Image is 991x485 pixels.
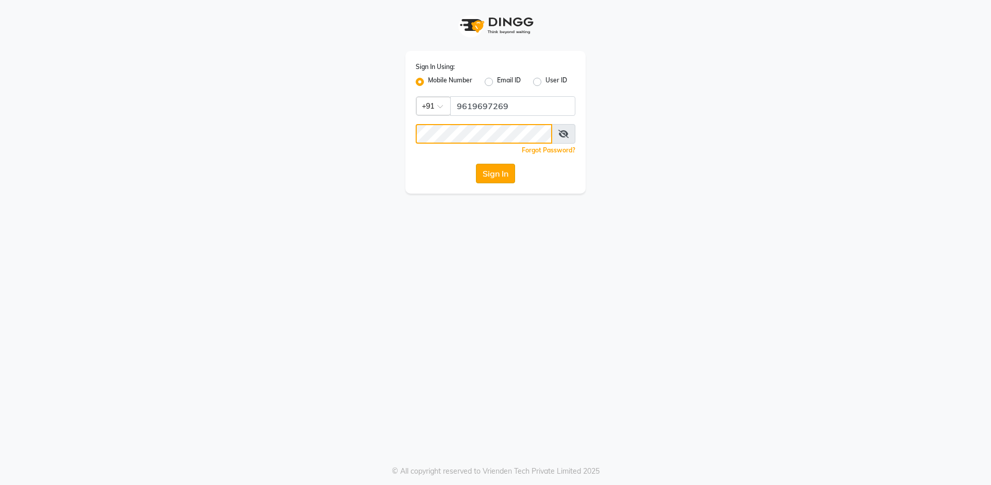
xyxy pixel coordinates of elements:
button: Sign In [476,164,515,183]
input: Username [416,124,552,144]
a: Forgot Password? [522,146,575,154]
input: Username [450,96,575,116]
label: User ID [545,76,567,88]
label: Sign In Using: [416,62,455,72]
label: Email ID [497,76,521,88]
label: Mobile Number [428,76,472,88]
img: logo1.svg [454,10,537,41]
